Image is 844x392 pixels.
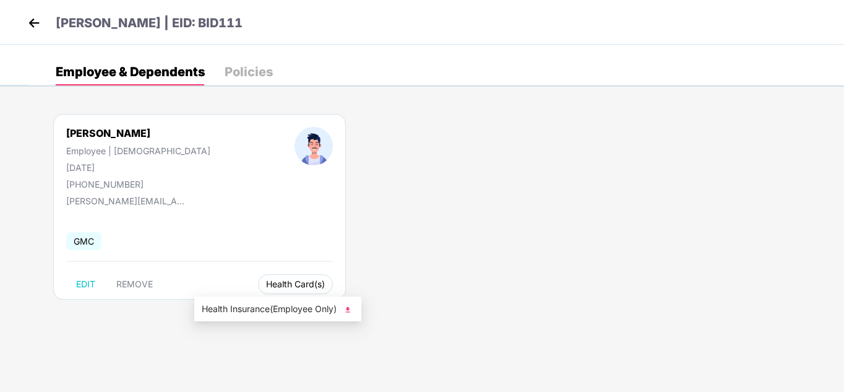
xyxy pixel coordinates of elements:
[225,66,273,78] div: Policies
[202,302,354,316] span: Health Insurance(Employee Only)
[66,179,210,189] div: [PHONE_NUMBER]
[116,279,153,289] span: REMOVE
[66,274,105,294] button: EDIT
[66,196,190,206] div: [PERSON_NAME][EMAIL_ADDRESS][PERSON_NAME][DOMAIN_NAME]
[56,66,205,78] div: Employee & Dependents
[56,14,243,33] p: [PERSON_NAME] | EID: BID111
[25,14,43,32] img: back
[295,127,333,165] img: profileImage
[66,146,210,156] div: Employee | [DEMOGRAPHIC_DATA]
[106,274,163,294] button: REMOVE
[66,232,101,250] span: GMC
[76,279,95,289] span: EDIT
[66,127,210,139] div: [PERSON_NAME]
[342,303,354,316] img: svg+xml;base64,PHN2ZyB4bWxucz0iaHR0cDovL3d3dy53My5vcmcvMjAwMC9zdmciIHhtbG5zOnhsaW5rPSJodHRwOi8vd3...
[258,274,333,294] button: Health Card(s)
[66,162,210,173] div: [DATE]
[266,281,325,287] span: Health Card(s)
